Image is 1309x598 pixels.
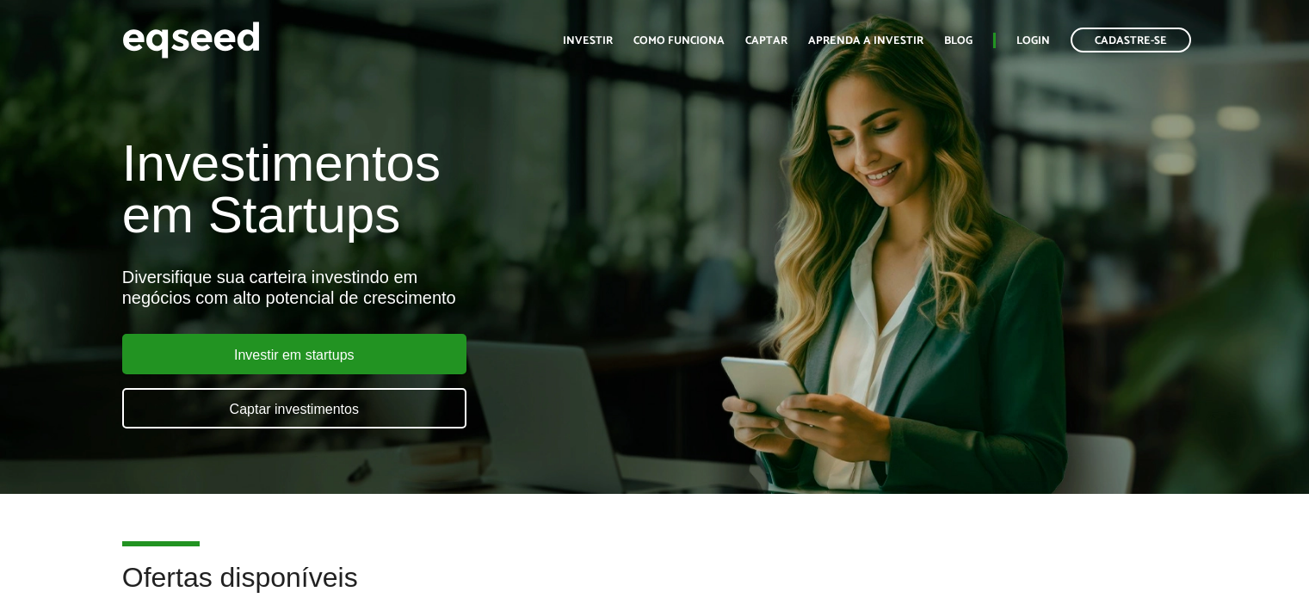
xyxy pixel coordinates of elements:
[122,138,751,241] h1: Investimentos em Startups
[1071,28,1191,52] a: Cadastre-se
[563,35,613,46] a: Investir
[944,35,972,46] a: Blog
[122,334,466,374] a: Investir em startups
[745,35,787,46] a: Captar
[633,35,725,46] a: Como funciona
[1016,35,1050,46] a: Login
[808,35,923,46] a: Aprenda a investir
[122,267,751,308] div: Diversifique sua carteira investindo em negócios com alto potencial de crescimento
[122,388,466,428] a: Captar investimentos
[122,17,260,63] img: EqSeed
